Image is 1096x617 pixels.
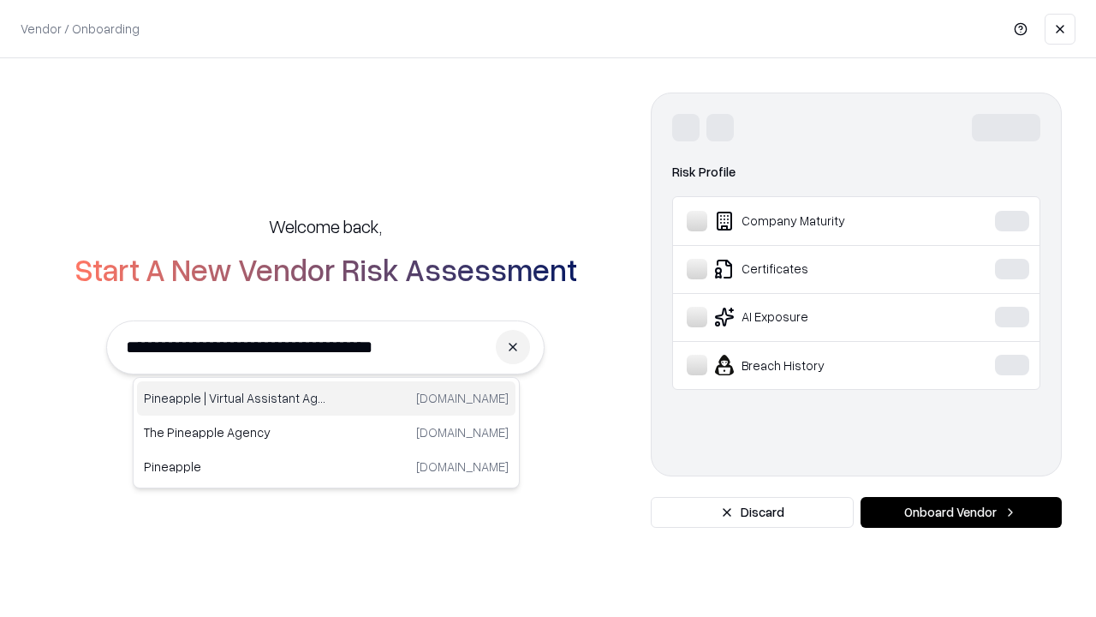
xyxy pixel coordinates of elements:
p: The Pineapple Agency [144,423,326,441]
div: AI Exposure [687,307,943,327]
p: [DOMAIN_NAME] [416,458,509,476]
p: Vendor / Onboarding [21,20,140,38]
p: Pineapple | Virtual Assistant Agency [144,389,326,407]
div: Breach History [687,355,943,375]
p: Pineapple [144,458,326,476]
div: Suggestions [133,377,520,488]
p: [DOMAIN_NAME] [416,389,509,407]
div: Certificates [687,259,943,279]
button: Onboard Vendor [861,497,1062,528]
h5: Welcome back, [269,214,382,238]
div: Risk Profile [672,162,1040,183]
div: Company Maturity [687,211,943,231]
h2: Start A New Vendor Risk Assessment [74,252,577,286]
button: Discard [651,497,854,528]
p: [DOMAIN_NAME] [416,423,509,441]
